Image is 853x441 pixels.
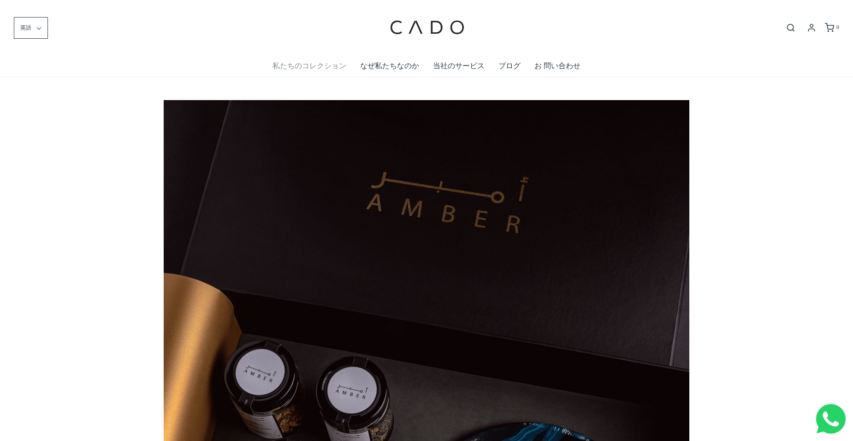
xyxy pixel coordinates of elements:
a: なぜ私たちなのか [360,55,419,77]
a: 当社のサービス [433,55,485,77]
a: 私たちのコレクション [272,55,346,77]
button: 検索バーを開く [782,23,799,33]
img: Whatsapp [816,404,846,434]
img: カドギフト [387,7,466,48]
a: お 問い合わせ [534,55,581,77]
span: 英語 [20,24,31,32]
a: 0 [824,23,839,32]
span: 名字 [263,1,276,8]
button: 英語 [14,17,48,39]
a: ブログ [498,55,521,77]
span: 0 [836,24,839,30]
span: 会社名 [263,39,282,46]
span: プレゼント数 [263,77,302,84]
